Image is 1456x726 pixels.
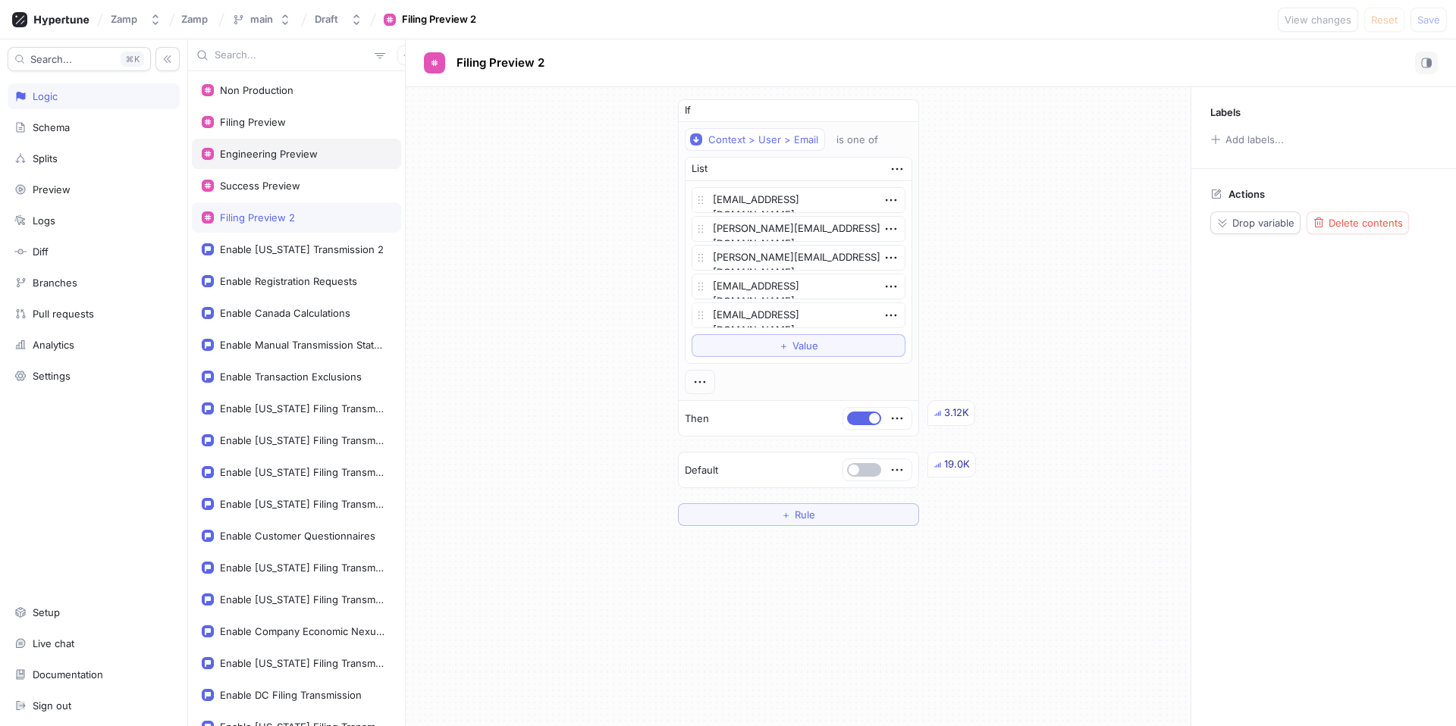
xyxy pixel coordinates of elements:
[1278,8,1358,32] button: View changes
[250,13,273,26] div: main
[830,128,900,151] button: is one of
[33,246,49,258] div: Diff
[692,161,708,177] div: List
[33,699,71,712] div: Sign out
[1329,218,1403,227] span: Delete contents
[220,562,385,574] div: Enable [US_STATE] Filing Transmission
[33,606,60,618] div: Setup
[33,152,58,164] div: Splits
[220,243,384,255] div: Enable [US_STATE] Transmission 2
[1410,8,1447,32] button: Save
[685,128,825,151] button: Context > User > Email
[30,55,72,64] span: Search...
[692,334,905,357] button: ＋Value
[944,457,970,472] div: 19.0K
[111,13,137,26] div: Zamp
[33,637,74,649] div: Live chat
[692,245,905,271] textarea: [PERSON_NAME][EMAIL_ADDRESS][DOMAIN_NAME]
[692,274,905,299] textarea: [EMAIL_ADDRESS][DOMAIN_NAME]
[944,405,969,421] div: 3.12K
[33,308,94,320] div: Pull requests
[836,133,878,146] div: is one of
[220,498,385,510] div: Enable [US_STATE] Filing Transmission
[220,593,385,606] div: Enable [US_STATE] Filing Transmission
[1210,106,1241,118] p: Labels
[105,7,168,32] button: Zamp
[220,402,385,415] div: Enable [US_STATE] Filing Transmission
[220,530,375,542] div: Enable Customer Questionnaires
[1285,15,1351,24] span: View changes
[781,510,791,519] span: ＋
[220,466,385,478] div: Enable [US_STATE] Filing Transmission
[795,510,815,519] span: Rule
[1205,130,1288,149] button: Add labels...
[402,12,476,27] div: Filing Preview 2
[457,57,544,69] span: Filing Preview 2
[220,625,385,637] div: Enable Company Economic Nexus Report
[226,7,297,32] button: main
[678,503,919,526] button: ＋Rule
[220,211,295,224] div: Filing Preview 2
[685,463,718,478] p: Default
[315,13,338,26] div: Draft
[220,339,385,351] div: Enable Manual Transmission Status Update
[181,14,208,24] span: Zamp
[8,662,180,687] a: Documentation
[792,341,818,350] span: Value
[692,302,905,328] textarea: [EMAIL_ADDRESS][DOMAIN_NAME]
[708,133,818,146] div: Context > User > Email
[220,180,300,192] div: Success Preview
[220,116,286,128] div: Filing Preview
[33,668,103,681] div: Documentation
[1364,8,1404,32] button: Reset
[220,275,357,287] div: Enable Registration Requests
[779,341,789,350] span: ＋
[33,339,74,351] div: Analytics
[33,121,70,133] div: Schema
[220,84,293,96] div: Non Production
[220,657,385,669] div: Enable [US_STATE] Filing Transmission
[1210,211,1301,234] button: Drop variable
[33,370,71,382] div: Settings
[215,48,369,63] input: Search...
[1417,15,1440,24] span: Save
[33,183,71,196] div: Preview
[33,90,58,102] div: Logic
[685,103,691,118] p: If
[8,47,151,71] button: Search...K
[685,412,709,427] p: Then
[220,148,318,160] div: Engineering Preview
[33,214,55,227] div: Logs
[1307,211,1409,234] button: Delete contents
[33,277,77,289] div: Branches
[692,216,905,242] textarea: [PERSON_NAME][EMAIL_ADDRESS][DOMAIN_NAME]
[220,689,362,701] div: Enable DC Filing Transmission
[220,307,350,319] div: Enable Canada Calculations
[1232,218,1294,227] span: Drop variable
[220,371,362,383] div: Enable Transaction Exclusions
[309,7,369,32] button: Draft
[1228,188,1265,200] p: Actions
[121,52,144,67] div: K
[220,434,385,446] div: Enable [US_STATE] Filing Transmission
[1371,15,1398,24] span: Reset
[692,187,905,213] textarea: [EMAIL_ADDRESS][DOMAIN_NAME]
